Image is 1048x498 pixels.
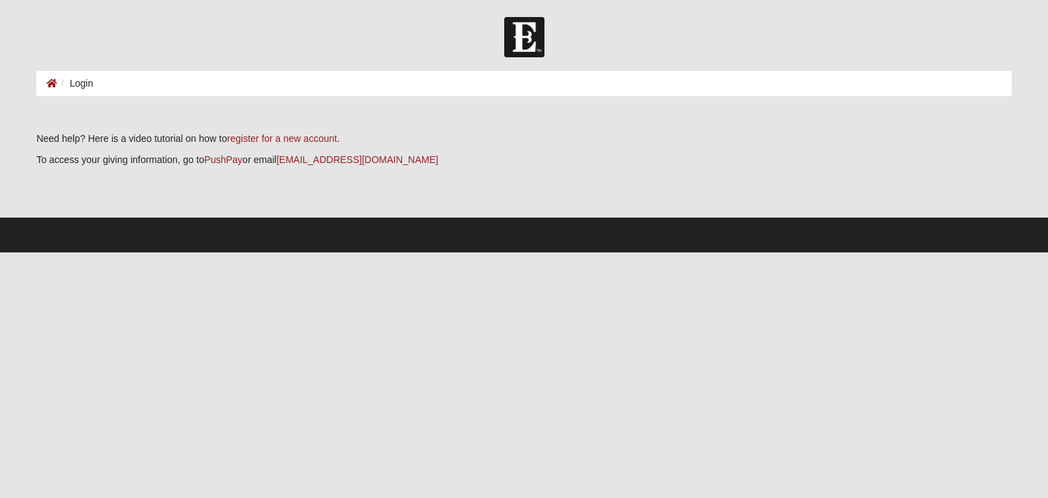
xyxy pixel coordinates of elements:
[276,154,438,165] a: [EMAIL_ADDRESS][DOMAIN_NAME]
[57,76,93,91] li: Login
[204,154,242,165] a: PushPay
[504,17,544,57] img: Church of Eleven22 Logo
[227,133,337,144] a: register for a new account
[36,153,1011,167] p: To access your giving information, go to or email
[36,132,1011,146] p: Need help? Here is a video tutorial on how to .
